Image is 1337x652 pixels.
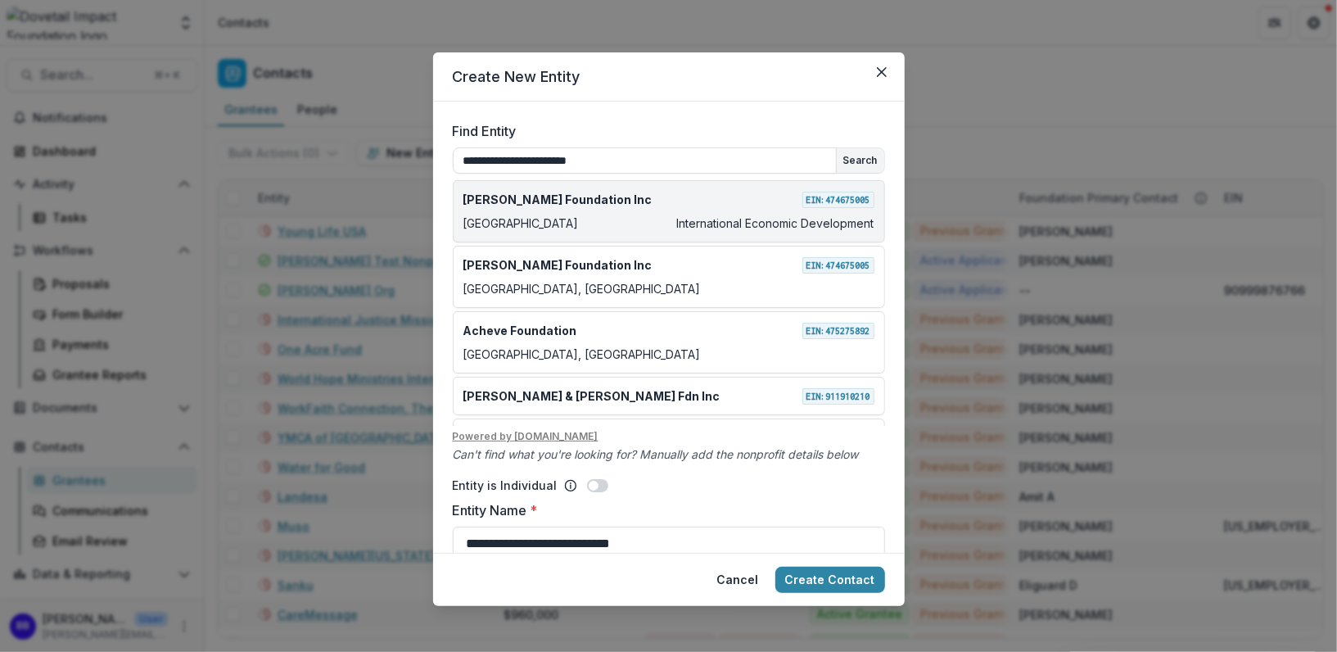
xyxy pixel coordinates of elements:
span: EIN: 911910210 [802,388,874,405]
p: International Economic Development [677,215,874,232]
button: Close [869,59,895,85]
u: Powered by [453,429,885,444]
button: Cancel [707,567,769,593]
p: Entity is Individual [453,477,558,494]
div: Acheve FoundationEIN:475275892[GEOGRAPHIC_DATA], [GEOGRAPHIC_DATA] [453,311,885,374]
span: EIN: 474675005 [802,257,874,274]
label: Entity Name [453,500,875,520]
div: [PERSON_NAME] Foundation IncEIN:474675005[GEOGRAPHIC_DATA]International Economic Development [453,180,885,242]
p: [PERSON_NAME] Foundation Inc [463,256,653,274]
p: [PERSON_NAME] & [PERSON_NAME] Fdn Inc [463,387,720,405]
a: [DOMAIN_NAME] [515,430,598,442]
button: Create Contact [775,567,885,593]
button: Search [837,148,884,173]
i: Can't find what you're looking for? Manually add the nonprofit details below [453,447,859,461]
p: [GEOGRAPHIC_DATA], [GEOGRAPHIC_DATA] [463,346,701,363]
div: [PERSON_NAME] Foundation IncEIN:474675005[GEOGRAPHIC_DATA], [GEOGRAPHIC_DATA] [453,246,885,308]
header: Create New Entity [433,52,905,102]
span: EIN: 475275892 [802,323,874,339]
p: [GEOGRAPHIC_DATA] [463,215,579,232]
p: [GEOGRAPHIC_DATA], [GEOGRAPHIC_DATA] [463,280,701,297]
p: [PERSON_NAME] Foundation Inc [463,191,653,208]
p: Acheve Foundation [463,322,577,339]
div: [PERSON_NAME] & [PERSON_NAME] Fdn IncEIN:911910210 [453,377,885,415]
label: Find Entity [453,121,875,141]
span: EIN: 474675005 [802,192,874,208]
div: [PERSON_NAME] FoundationEIN:201452369DAVIE, [GEOGRAPHIC_DATA] [453,419,885,481]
